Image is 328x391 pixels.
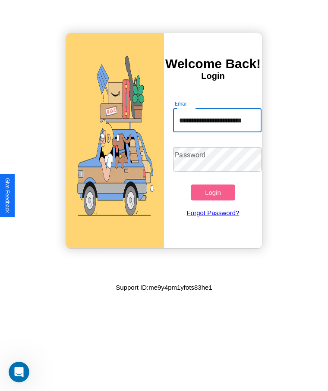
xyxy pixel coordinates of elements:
a: Forgot Password? [169,200,257,225]
label: Email [175,100,188,107]
p: Support ID: me9y4pm1yfots83he1 [116,282,212,293]
h4: Login [164,71,262,81]
div: Give Feedback [4,178,10,213]
iframe: Intercom live chat [9,362,29,382]
button: Login [191,185,235,200]
h3: Welcome Back! [164,56,262,71]
img: gif [66,33,164,248]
